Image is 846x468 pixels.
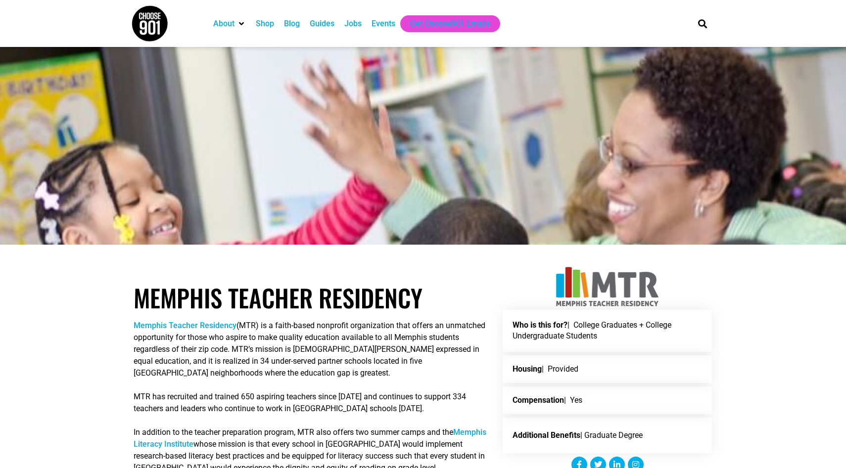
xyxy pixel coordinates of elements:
a: Guides [310,18,334,30]
a: Shop [256,18,274,30]
a: Get Choose901 Emails [410,18,490,30]
strong: Additional Benefits [513,430,580,440]
p: | College Graduates + College Undergraduate Students [513,320,703,342]
strong: Compensation [513,395,564,405]
h1: Memphis Teacher Residency [134,283,493,312]
nav: Main nav [208,15,681,32]
p: | Graduate Degree [513,427,703,443]
div: About [208,15,251,32]
a: Events [372,18,395,30]
p: MTR has recruited and trained 650 aspiring teachers since [DATE] and continues to support 334 tea... [134,391,493,415]
div: Search [695,15,711,32]
p: | Yes [513,396,703,404]
strong: Who is this for? [513,320,567,330]
p: | Provided [513,365,703,373]
strong: Housing [513,364,542,374]
a: Blog [284,18,300,30]
a: Jobs [344,18,362,30]
a: About [213,18,235,30]
a: Memphis Teacher Residency [134,321,236,330]
p: (MTR) is a faith-based nonprofit organization that offers an unmatched opportunity for those who ... [134,320,493,379]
